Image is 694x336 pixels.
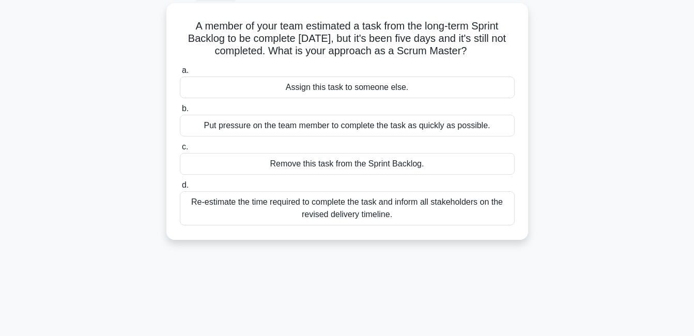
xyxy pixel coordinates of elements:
div: Remove this task from the Sprint Backlog. [180,153,515,175]
div: Assign this task to someone else. [180,77,515,98]
span: a. [182,66,189,74]
span: c. [182,142,188,151]
span: b. [182,104,189,113]
div: Re-estimate the time required to complete the task and inform all stakeholders on the revised del... [180,191,515,225]
h5: A member of your team estimated a task from the long-term Sprint Backlog to be complete [DATE], b... [179,20,516,58]
span: d. [182,180,189,189]
div: Put pressure on the team member to complete the task as quickly as possible. [180,115,515,136]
